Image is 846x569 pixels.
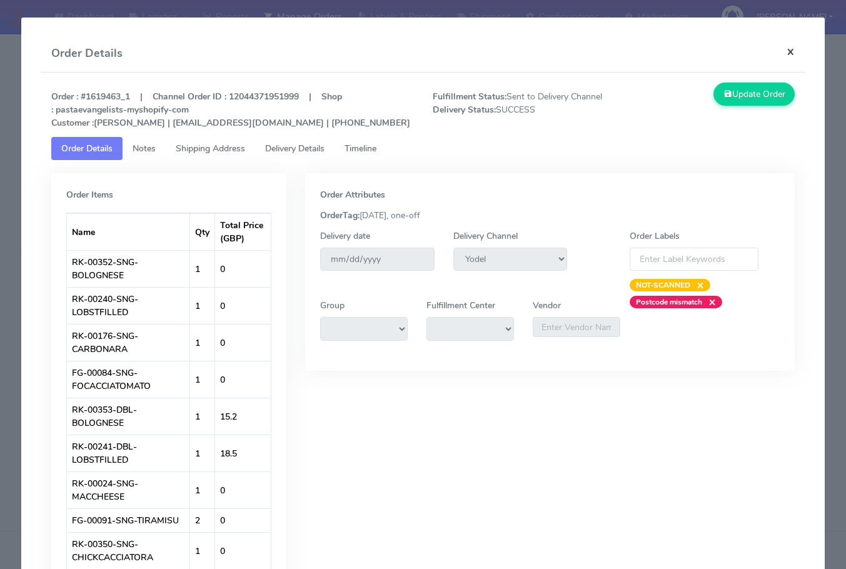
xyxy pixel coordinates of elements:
[61,143,113,154] span: Order Details
[51,91,410,129] strong: Order : #1619463_1 | Channel Order ID : 12044371951999 | Shop : pastaevangelists-myshopify-com [P...
[215,508,271,532] td: 0
[426,299,495,312] label: Fulfillment Center
[320,209,360,221] strong: OrderTag:
[690,279,704,291] span: ×
[320,229,370,243] label: Delivery date
[713,83,795,106] button: Update Order
[215,287,271,324] td: 0
[215,398,271,435] td: 15.2
[67,508,190,532] td: FG-00091-SNG-TIRAMISU
[190,508,215,532] td: 2
[67,213,190,250] th: Name
[433,91,506,103] strong: Fulfillment Status:
[190,324,215,361] td: 1
[215,250,271,287] td: 0
[320,299,345,312] label: Group
[630,229,680,243] label: Order Labels
[190,398,215,435] td: 1
[67,435,190,471] td: RK-00241-DBL-LOBSTFILLED
[190,213,215,250] th: Qty
[67,324,190,361] td: RK-00176-SNG-CARBONARA
[176,143,245,154] span: Shipping Address
[133,143,156,154] span: Notes
[636,280,690,290] strong: NOT-SCANNED
[777,35,805,68] button: Close
[702,296,716,308] span: ×
[66,189,113,201] strong: Order Items
[190,361,215,398] td: 1
[433,104,496,116] strong: Delivery Status:
[67,532,190,569] td: RK-00350-SNG-CHICKCACCIATORA
[311,209,789,222] div: [DATE], one-off
[345,143,376,154] span: Timeline
[215,471,271,508] td: 0
[51,45,123,62] h4: Order Details
[190,471,215,508] td: 1
[215,361,271,398] td: 0
[453,229,518,243] label: Delivery Channel
[190,250,215,287] td: 1
[265,143,325,154] span: Delivery Details
[67,250,190,287] td: RK-00352-SNG-BOLOGNESE
[636,297,702,307] strong: Postcode mismatch
[215,532,271,569] td: 0
[533,299,561,312] label: Vendor
[67,361,190,398] td: FG-00084-SNG-FOCACCIATOMATO
[67,471,190,508] td: RK-00024-SNG-MACCHEESE
[423,90,614,129] span: Sent to Delivery Channel SUCCESS
[533,317,620,337] input: Enter Vendor Name
[190,287,215,324] td: 1
[190,532,215,569] td: 1
[67,287,190,324] td: RK-00240-SNG-LOBSTFILLED
[320,189,385,201] strong: Order Attributes
[630,248,758,271] input: Enter Label Keywords
[215,213,271,250] th: Total Price (GBP)
[190,435,215,471] td: 1
[51,117,94,129] strong: Customer :
[215,435,271,471] td: 18.5
[67,398,190,435] td: RK-00353-DBL-BOLOGNESE
[215,324,271,361] td: 0
[51,137,795,160] ul: Tabs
